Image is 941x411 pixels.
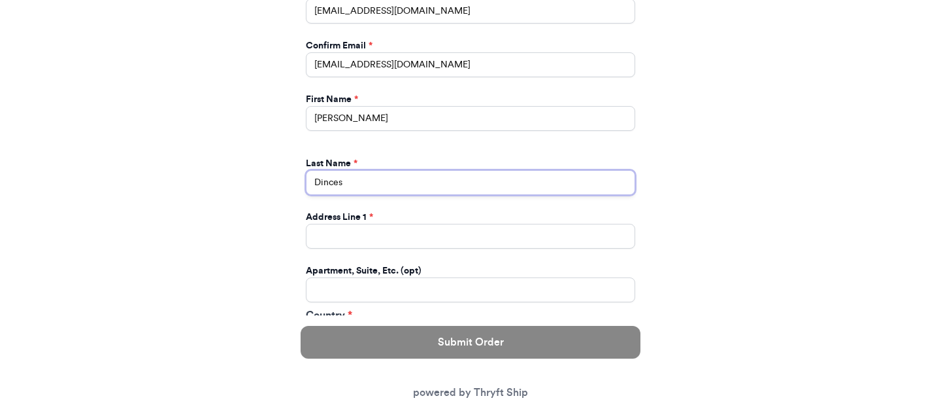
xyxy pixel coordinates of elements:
[306,264,421,277] label: Apartment, Suite, Etc. (opt)
[306,39,372,52] label: Confirm Email
[306,308,635,323] label: Country
[413,387,528,398] a: powered by Thryft Ship
[306,157,357,170] label: Last Name
[306,52,635,77] input: Confirm Email
[306,170,635,195] input: Last Name
[306,211,373,224] label: Address Line 1
[306,93,358,106] label: First Name
[306,106,635,131] input: First Name
[301,326,640,359] button: Submit Order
